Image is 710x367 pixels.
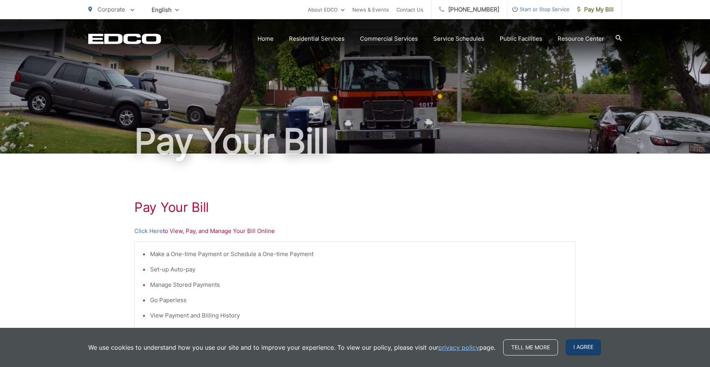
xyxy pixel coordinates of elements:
[566,339,601,355] span: I agree
[289,34,345,43] a: Residential Services
[150,280,568,289] li: Manage Stored Payments
[352,5,389,14] a: News & Events
[396,5,423,14] a: Contact Us
[433,34,484,43] a: Service Schedules
[558,34,604,43] a: Resource Center
[134,226,576,236] p: to View, Pay, and Manage Your Bill Online
[88,33,161,44] a: EDCD logo. Return to the homepage.
[503,339,558,355] a: Tell me more
[150,311,568,320] li: View Payment and Billing History
[308,5,345,14] a: About EDCO
[577,5,614,14] span: Pay My Bill
[134,200,576,215] h1: Pay Your Bill
[500,34,542,43] a: Public Facilities
[150,296,568,305] li: Go Paperless
[146,3,185,17] span: English
[134,226,163,236] a: Click Here
[97,6,125,13] span: Corporate
[150,265,568,274] li: Set-up Auto-pay
[150,250,568,259] li: Make a One-time Payment or Schedule a One-time Payment
[88,122,622,160] h1: Pay Your Bill
[438,343,479,352] a: privacy policy
[88,343,495,352] p: We use cookies to understand how you use our site and to improve your experience. To view our pol...
[360,34,418,43] a: Commercial Services
[258,34,274,43] a: Home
